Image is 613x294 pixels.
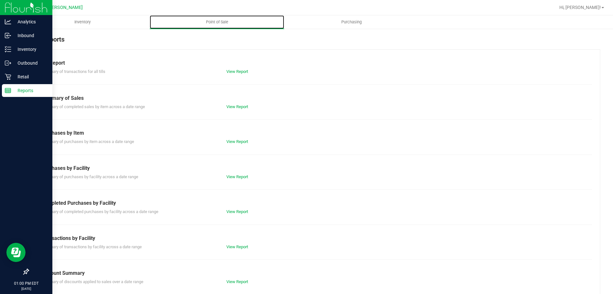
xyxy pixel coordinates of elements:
div: Purchases by Facility [41,164,587,172]
p: Reports [11,87,49,94]
a: View Report [226,139,248,144]
div: Completed Purchases by Facility [41,199,587,207]
a: View Report [226,209,248,214]
a: Inventory [15,15,150,29]
span: Point of Sale [197,19,237,25]
span: Summary of completed purchases by facility across a date range [41,209,158,214]
span: Summary of purchases by item across a date range [41,139,134,144]
div: Transactions by Facility [41,234,587,242]
span: Purchasing [333,19,370,25]
p: [DATE] [3,286,49,291]
div: POS Reports [28,35,600,49]
a: View Report [226,69,248,74]
p: Analytics [11,18,49,26]
span: [PERSON_NAME] [48,5,83,10]
inline-svg: Inventory [5,46,11,52]
inline-svg: Analytics [5,19,11,25]
p: Outbound [11,59,49,67]
a: View Report [226,244,248,249]
a: Purchasing [284,15,419,29]
a: View Report [226,104,248,109]
span: Summary of purchases by facility across a date range [41,174,138,179]
div: Summary of Sales [41,94,587,102]
inline-svg: Outbound [5,60,11,66]
p: Retail [11,73,49,81]
inline-svg: Inbound [5,32,11,39]
p: 01:00 PM EDT [3,281,49,286]
inline-svg: Retail [5,74,11,80]
div: Discount Summary [41,269,587,277]
iframe: Resource center [6,243,26,262]
span: Summary of transactions by facility across a date range [41,244,142,249]
span: Summary of transactions for all tills [41,69,105,74]
a: View Report [226,279,248,284]
div: Purchases by Item [41,129,587,137]
span: Summary of discounts applied to sales over a date range [41,279,143,284]
a: View Report [226,174,248,179]
inline-svg: Reports [5,87,11,94]
p: Inbound [11,32,49,39]
div: Till Report [41,59,587,67]
span: Hi, [PERSON_NAME]! [559,5,601,10]
a: Point of Sale [150,15,284,29]
span: Summary of completed sales by item across a date range [41,104,145,109]
p: Inventory [11,45,49,53]
span: Inventory [66,19,99,25]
